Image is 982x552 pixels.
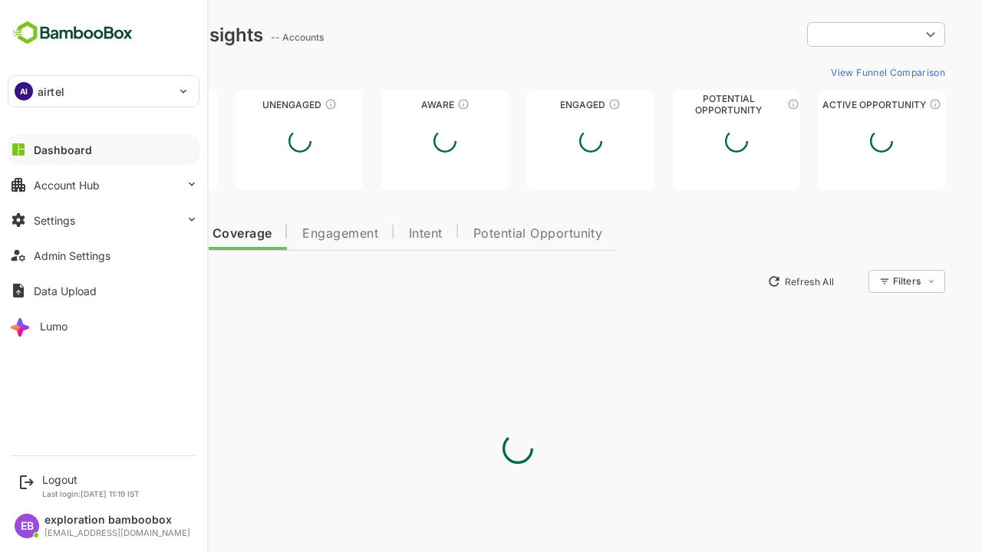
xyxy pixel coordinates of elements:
button: Dashboard [8,134,199,165]
div: exploration bamboobox [44,514,190,527]
p: Last login: [DATE] 11:19 IST [42,489,140,498]
div: Potential Opportunity [619,99,746,110]
div: Aware [328,99,455,110]
div: Dashboard Insights [37,24,209,46]
button: New Insights [37,268,149,295]
div: These accounts have just entered the buying cycle and need further nurturing [404,98,416,110]
button: Refresh All [707,269,787,294]
div: Filters [839,275,867,287]
button: Account Hub [8,169,199,200]
div: ​ [753,21,891,48]
div: These accounts are warm, further nurturing would qualify them to MQAs [555,98,567,110]
div: Settings [34,214,75,227]
div: Account Hub [34,179,100,192]
div: Lumo [40,320,68,333]
span: Intent [355,228,389,240]
div: Logout [42,473,140,486]
div: Dashboard [34,143,92,156]
div: Data Upload [34,284,97,297]
span: Potential Opportunity [420,228,549,240]
button: Data Upload [8,275,199,306]
button: Admin Settings [8,240,199,271]
img: BambooboxFullLogoMark.5f36c76dfaba33ec1ec1367b70bb1252.svg [8,18,137,48]
div: EB [15,514,39,538]
div: These accounts are MQAs and can be passed on to Inside Sales [733,98,746,110]
ag: -- Accounts [217,31,275,43]
div: These accounts have open opportunities which might be at any of the Sales Stages [875,98,888,110]
div: These accounts have not been engaged with for a defined time period [125,98,137,110]
div: Unengaged [183,99,310,110]
button: Lumo [8,310,199,341]
div: Engaged [473,99,601,110]
div: Active Opportunity [764,99,891,110]
div: Admin Settings [34,249,110,262]
div: Unreached [37,99,164,110]
button: Settings [8,205,199,235]
span: Engagement [249,228,325,240]
div: AI [15,82,33,100]
button: View Funnel Comparison [771,60,891,84]
span: Data Quality and Coverage [52,228,218,240]
div: [EMAIL_ADDRESS][DOMAIN_NAME] [44,528,190,538]
div: Filters [838,268,891,295]
p: airtel [38,84,64,100]
div: AIairtel [8,76,199,107]
div: These accounts have not shown enough engagement and need nurturing [271,98,283,110]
